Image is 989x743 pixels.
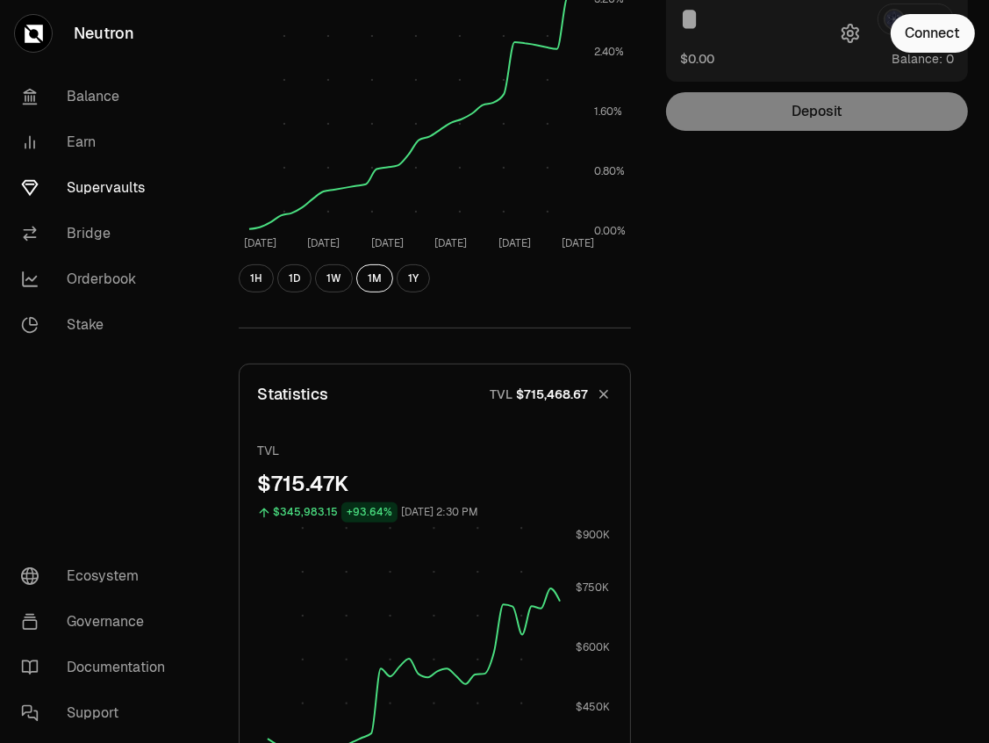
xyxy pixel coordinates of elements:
[7,74,190,119] a: Balance
[594,105,622,119] tspan: 1.60%
[401,502,478,523] div: [DATE] 2:30 PM
[239,264,274,292] button: 1H
[576,529,610,543] tspan: $900K
[576,700,610,714] tspan: $450K
[7,690,190,736] a: Support
[7,119,190,165] a: Earn
[7,553,190,599] a: Ecosystem
[397,264,430,292] button: 1Y
[563,237,595,251] tspan: [DATE]
[7,256,190,302] a: Orderbook
[257,470,613,498] div: $715.47K
[356,264,393,292] button: 1M
[594,164,625,178] tspan: 0.80%
[240,364,630,424] button: StatisticsTVL$715,468.67
[7,599,190,645] a: Governance
[7,165,190,211] a: Supervaults
[7,211,190,256] a: Bridge
[680,49,714,68] button: $0.00
[594,224,626,238] tspan: 0.00%
[307,237,340,251] tspan: [DATE]
[371,237,404,251] tspan: [DATE]
[594,45,624,59] tspan: 2.40%
[516,386,588,403] span: $715,468.67
[341,502,398,523] div: +93.64%
[315,264,353,292] button: 1W
[7,645,190,690] a: Documentation
[273,502,338,523] div: $345,983.15
[257,442,613,459] p: TVL
[498,237,531,251] tspan: [DATE]
[891,14,975,53] button: Connect
[244,237,276,251] tspan: [DATE]
[490,386,512,403] p: TVL
[576,581,609,595] tspan: $750K
[277,264,312,292] button: 1D
[434,237,467,251] tspan: [DATE]
[576,640,610,654] tspan: $600K
[257,382,328,407] p: Statistics
[7,302,190,348] a: Stake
